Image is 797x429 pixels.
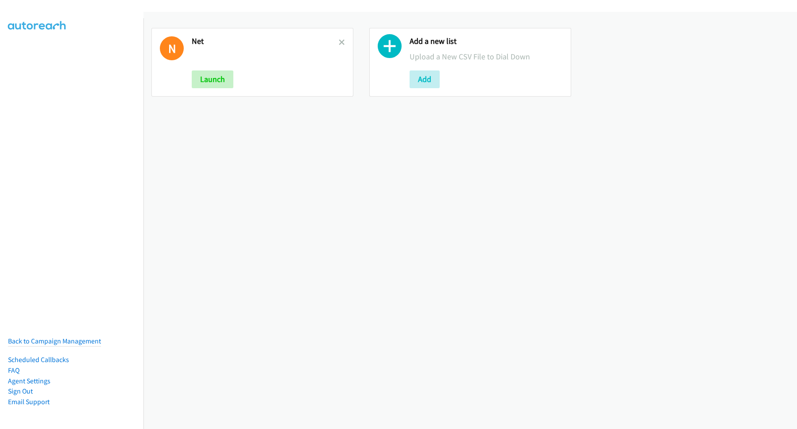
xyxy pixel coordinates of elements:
a: Back to Campaign Management [8,337,101,345]
button: Launch [192,70,233,88]
a: Email Support [8,398,50,406]
h2: Add a new list [410,36,563,47]
p: Upload a New CSV File to Dial Down [410,51,563,62]
a: FAQ [8,366,19,374]
a: Agent Settings [8,377,50,385]
a: Sign Out [8,387,33,395]
a: Scheduled Callbacks [8,355,69,364]
button: Add [410,70,440,88]
h1: N [160,36,184,60]
h2: Net [192,36,339,47]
